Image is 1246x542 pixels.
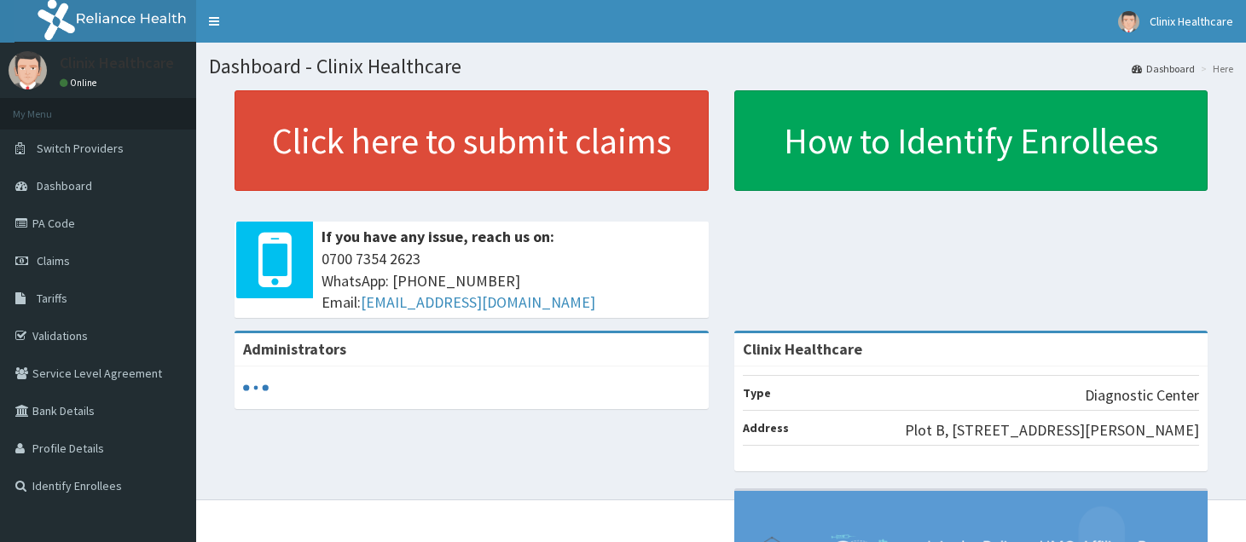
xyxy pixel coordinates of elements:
p: Diagnostic Center [1085,384,1199,406]
a: Dashboard [1132,61,1195,76]
span: Switch Providers [37,141,124,156]
img: User Image [9,51,47,89]
a: Online [60,77,101,89]
p: Clinix Healthcare [60,55,174,71]
span: Claims [37,253,70,268]
span: Clinix Healthcare [1150,14,1233,29]
b: Address [743,420,789,435]
b: Type [743,385,771,401]
a: [EMAIL_ADDRESS][DOMAIN_NAME] [361,292,595,312]
li: Here [1197,61,1233,76]
span: 0700 7354 2623 WhatsApp: [PHONE_NUMBER] Email: [322,248,700,314]
span: Dashboard [37,178,92,193]
b: If you have any issue, reach us on: [322,227,554,246]
a: How to Identify Enrollees [734,90,1208,191]
p: Plot B, [STREET_ADDRESS][PERSON_NAME] [905,419,1199,441]
b: Administrators [243,339,346,359]
svg: audio-loading [243,375,269,401]
a: Click here to submit claims [235,90,709,191]
h1: Dashboard - Clinix Healthcare [209,55,1233,78]
strong: Clinix Healthcare [743,339,862,359]
span: Tariffs [37,291,67,306]
img: User Image [1118,11,1139,32]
